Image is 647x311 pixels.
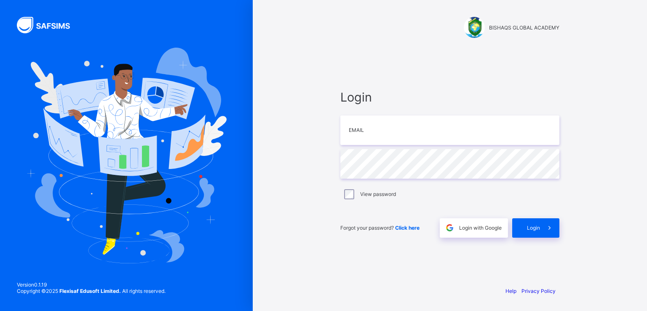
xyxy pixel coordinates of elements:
span: Version 0.1.19 [17,282,166,288]
span: Forgot your password? [340,225,420,231]
span: BISHAQS GLOBAL ACADEMY [489,24,559,31]
span: Login [527,225,540,231]
a: Help [505,288,516,294]
a: Click here [395,225,420,231]
span: Login with Google [459,225,502,231]
span: Login [340,90,559,105]
a: Privacy Policy [521,288,556,294]
img: google.396cfc9801f0270233282035f929180a.svg [445,223,455,233]
span: Copyright © 2025 All rights reserved. [17,288,166,294]
strong: Flexisaf Edusoft Limited. [59,288,121,294]
img: Hero Image [26,48,227,263]
label: View password [360,191,396,197]
img: SAFSIMS Logo [17,17,80,33]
